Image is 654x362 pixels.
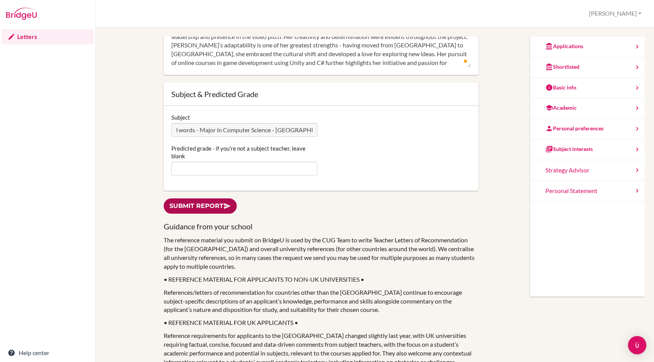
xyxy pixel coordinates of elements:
[530,78,645,99] a: Basic info
[171,144,317,160] label: Predicted grade - if you're not a subject teacher, leave blank
[530,119,645,140] a: Personal preferences
[164,288,478,315] p: References/letters of recommendation for countries other than the [GEOGRAPHIC_DATA] continue to e...
[164,275,478,284] p: • REFERENCE MATERIAL FOR APPLICANTS TO NON-UK UNIVERSITIES •
[530,160,645,181] a: Strategy Advisor
[530,181,645,201] a: Personal Statement
[171,114,190,121] label: Subject
[530,37,645,57] a: Applications
[530,98,645,119] a: Academic
[171,6,470,67] textarea: To enrich screen reader interactions, please activate Accessibility in Grammarly extension settings
[530,140,645,160] a: Subject interests
[164,318,478,327] p: • REFERENCE MATERIAL FOR UK APPLICANTS •
[545,145,593,153] div: Subject interests
[545,84,576,91] div: Basic info
[530,57,645,78] a: Shortlisted
[2,345,94,360] a: Help center
[545,42,583,50] div: Applications
[2,29,94,44] a: Letters
[164,236,478,271] p: The reference material you submit on BridgeU is used by the CUG Team to write Teacher Letters of ...
[545,125,604,132] div: Personal preferences
[545,63,579,71] div: Shortlisted
[545,104,577,112] div: Academic
[6,8,37,20] img: Bridge-U
[164,221,478,232] h3: Guidance from your school
[586,6,645,21] button: [PERSON_NAME]
[171,90,470,98] div: Subject & Predicted Grade
[628,336,646,354] div: Open Intercom Messenger
[164,198,237,214] a: Submit report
